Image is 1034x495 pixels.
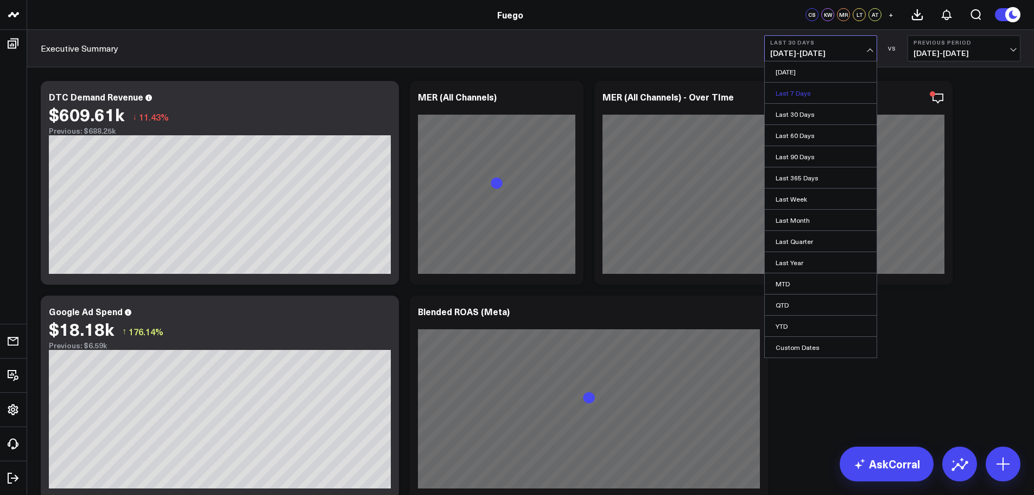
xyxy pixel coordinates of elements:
a: Last Week [765,189,877,209]
div: Previous: $6.59k [49,341,391,350]
span: [DATE] - [DATE] [770,49,871,58]
div: MER (All Channels) - Over TIme [602,91,734,103]
a: Last Month [765,210,877,230]
div: Google Ad Spend [49,305,123,317]
a: Fuego [497,9,523,21]
div: MR [837,8,850,21]
span: 176.14% [129,325,163,337]
a: MTD [765,273,877,294]
div: Previous: $688.25k [49,127,391,135]
button: + [884,8,897,21]
a: Last Year [765,252,877,273]
div: CS [805,8,819,21]
b: Last 30 Days [770,39,871,46]
a: Last 30 Days [765,104,877,124]
span: + [889,11,893,18]
span: [DATE] - [DATE] [914,49,1014,58]
a: Executive Summary [41,42,118,54]
div: KW [821,8,834,21]
a: [DATE] [765,61,877,82]
span: 11.43% [139,111,169,123]
div: $18.18k [49,319,114,339]
div: Blended ROAS (Meta) [418,305,510,317]
a: Last Quarter [765,231,877,252]
div: MER (All Channels) [418,91,497,103]
div: $609.61k [49,104,124,124]
a: Last 7 Days [765,83,877,103]
div: DTC Demand Revenue [49,91,143,103]
div: AT [868,8,881,21]
a: AskCorral [840,447,934,481]
button: Last 30 Days[DATE]-[DATE] [764,35,877,61]
a: Last 60 Days [765,125,877,146]
div: VS [883,45,902,52]
a: Last 90 Days [765,146,877,167]
span: ↑ [122,324,126,339]
a: QTD [765,295,877,315]
div: LT [853,8,866,21]
a: Custom Dates [765,337,877,358]
a: Last 365 Days [765,167,877,188]
span: ↓ [132,110,137,124]
a: YTD [765,316,877,336]
b: Previous Period [914,39,1014,46]
button: Previous Period[DATE]-[DATE] [908,35,1020,61]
